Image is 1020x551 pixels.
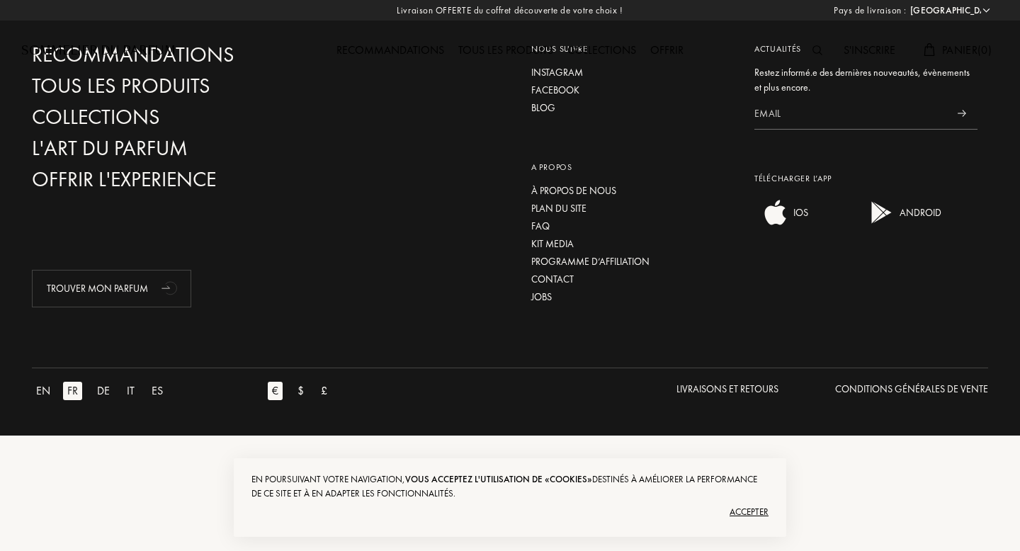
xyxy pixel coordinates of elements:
a: Conditions Générales de Vente [835,382,988,400]
a: ES [147,382,176,400]
a: Jobs [531,290,733,305]
a: Recommandations [329,42,451,57]
img: android app [868,198,896,227]
div: ANDROID [896,198,941,227]
a: DE [93,382,123,400]
div: € [268,382,283,400]
div: Collections [560,42,643,60]
div: IT [123,382,139,400]
a: Facebook [531,83,733,98]
div: Trouver mon parfum [32,270,191,307]
img: news_send.svg [957,110,966,117]
a: $ [293,382,317,400]
a: FAQ [531,219,733,234]
a: FR [63,382,93,400]
div: £ [317,382,331,400]
div: Télécharger L’app [754,172,977,185]
div: Tous les produits [451,42,560,60]
div: EN [32,382,55,400]
img: ios app [761,198,790,227]
a: Collections [560,42,643,57]
div: DE [93,382,114,400]
div: FR [63,382,82,400]
a: Offrir l'experience [32,167,336,192]
a: S'inscrire [837,42,902,57]
a: Kit media [531,237,733,251]
div: Accepter [251,501,769,523]
a: ios appIOS [754,217,808,229]
div: En poursuivant votre navigation, destinés à améliorer la performance de ce site et à en adapter l... [251,472,769,501]
a: android appANDROID [861,217,941,229]
a: Programme d’affiliation [531,254,733,269]
div: IOS [790,198,808,227]
a: Collections [32,105,336,130]
div: Offrir [643,42,691,60]
a: À propos de nous [531,183,733,198]
a: IT [123,382,147,400]
img: cart.svg [924,43,935,56]
div: Conditions Générales de Vente [835,382,988,397]
div: Restez informé.e des dernières nouveautés, évènements et plus encore. [754,65,977,95]
span: Pays de livraison : [834,4,907,18]
div: animation [157,273,185,302]
div: Recommandations [329,42,451,60]
a: Plan du site [531,201,733,216]
img: search_icn.svg [812,45,822,55]
div: A propos [531,161,733,174]
div: S'inscrire [837,42,902,60]
a: Blog [531,101,733,115]
input: Email [754,98,946,130]
div: Livraisons et Retours [676,382,778,397]
a: € [268,382,293,400]
a: £ [317,382,340,400]
span: vous acceptez l'utilisation de «cookies» [405,473,592,485]
a: EN [32,382,63,400]
span: Panier ( 0 ) [942,42,992,57]
a: Contact [531,272,733,287]
div: $ [293,382,308,400]
div: ES [147,382,167,400]
a: Livraisons et Retours [676,382,778,400]
a: Offrir [643,42,691,57]
a: Tous les produits [32,74,336,98]
a: Tous les produits [451,42,560,57]
a: Sommelier du Parfum [21,42,176,59]
a: L'Art du Parfum [32,136,336,161]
